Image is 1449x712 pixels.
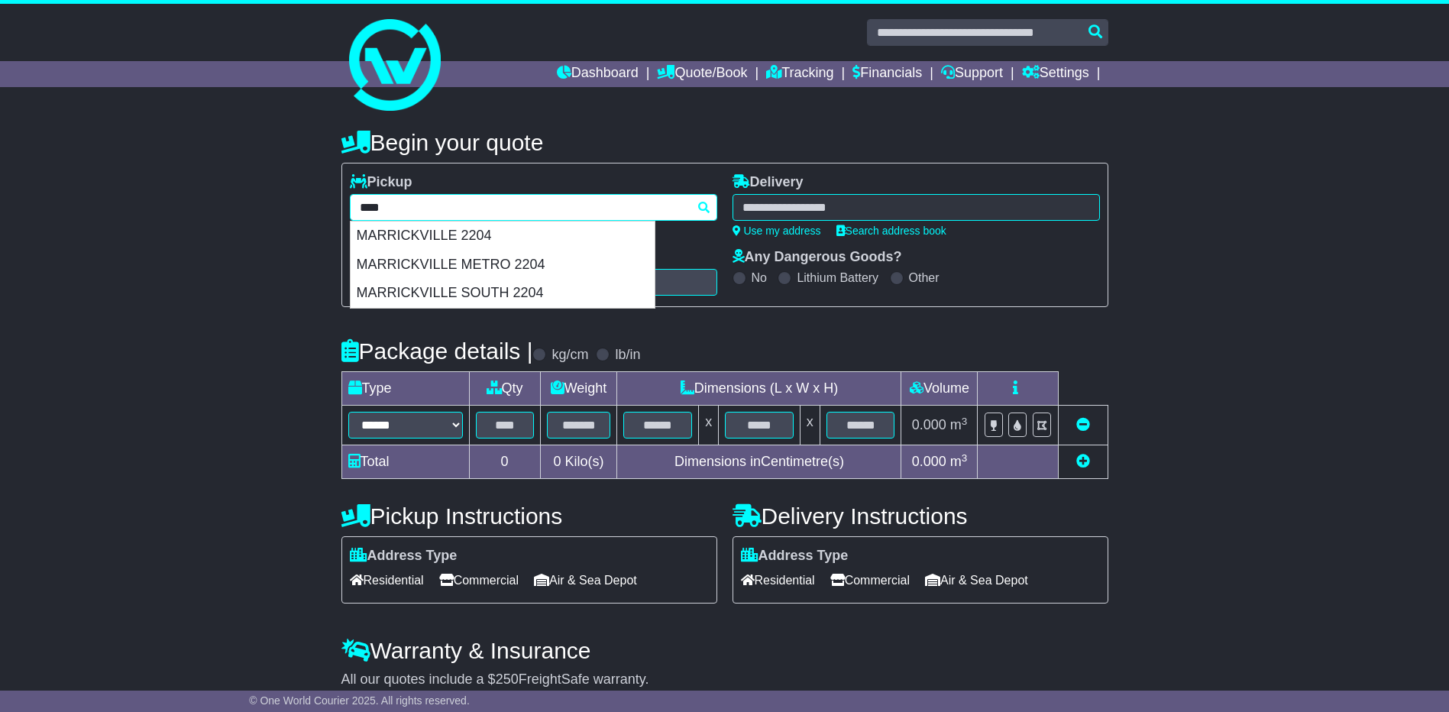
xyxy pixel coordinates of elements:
[733,225,821,237] a: Use my address
[350,194,717,221] typeahead: Please provide city
[901,372,978,406] td: Volume
[766,61,833,87] a: Tracking
[439,568,519,592] span: Commercial
[950,454,968,469] span: m
[657,61,747,87] a: Quote/Book
[551,347,588,364] label: kg/cm
[800,406,820,445] td: x
[540,372,617,406] td: Weight
[350,174,412,191] label: Pickup
[741,568,815,592] span: Residential
[925,568,1028,592] span: Air & Sea Depot
[797,270,878,285] label: Lithium Battery
[351,222,655,251] div: MARRICKVILLE 2204
[741,548,849,565] label: Address Type
[1076,454,1090,469] a: Add new item
[469,372,540,406] td: Qty
[534,568,637,592] span: Air & Sea Depot
[617,372,901,406] td: Dimensions (L x W x H)
[341,372,469,406] td: Type
[941,61,1003,87] a: Support
[752,270,767,285] label: No
[912,454,946,469] span: 0.000
[852,61,922,87] a: Financials
[909,270,940,285] label: Other
[836,225,946,237] a: Search address book
[699,406,719,445] td: x
[351,251,655,280] div: MARRICKVILLE METRO 2204
[733,174,804,191] label: Delivery
[341,638,1108,663] h4: Warranty & Insurance
[912,417,946,432] span: 0.000
[341,503,717,529] h4: Pickup Instructions
[1022,61,1089,87] a: Settings
[496,672,519,687] span: 250
[350,548,458,565] label: Address Type
[553,454,561,469] span: 0
[350,568,424,592] span: Residential
[540,445,617,479] td: Kilo(s)
[341,130,1108,155] h4: Begin your quote
[341,338,533,364] h4: Package details |
[950,417,968,432] span: m
[249,694,470,707] span: © One World Courier 2025. All rights reserved.
[341,445,469,479] td: Total
[557,61,639,87] a: Dashboard
[617,445,901,479] td: Dimensions in Centimetre(s)
[351,279,655,308] div: MARRICKVILLE SOUTH 2204
[469,445,540,479] td: 0
[615,347,640,364] label: lb/in
[341,672,1108,688] div: All our quotes include a $ FreightSafe warranty.
[733,503,1108,529] h4: Delivery Instructions
[1076,417,1090,432] a: Remove this item
[962,416,968,427] sup: 3
[733,249,902,266] label: Any Dangerous Goods?
[830,568,910,592] span: Commercial
[962,452,968,464] sup: 3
